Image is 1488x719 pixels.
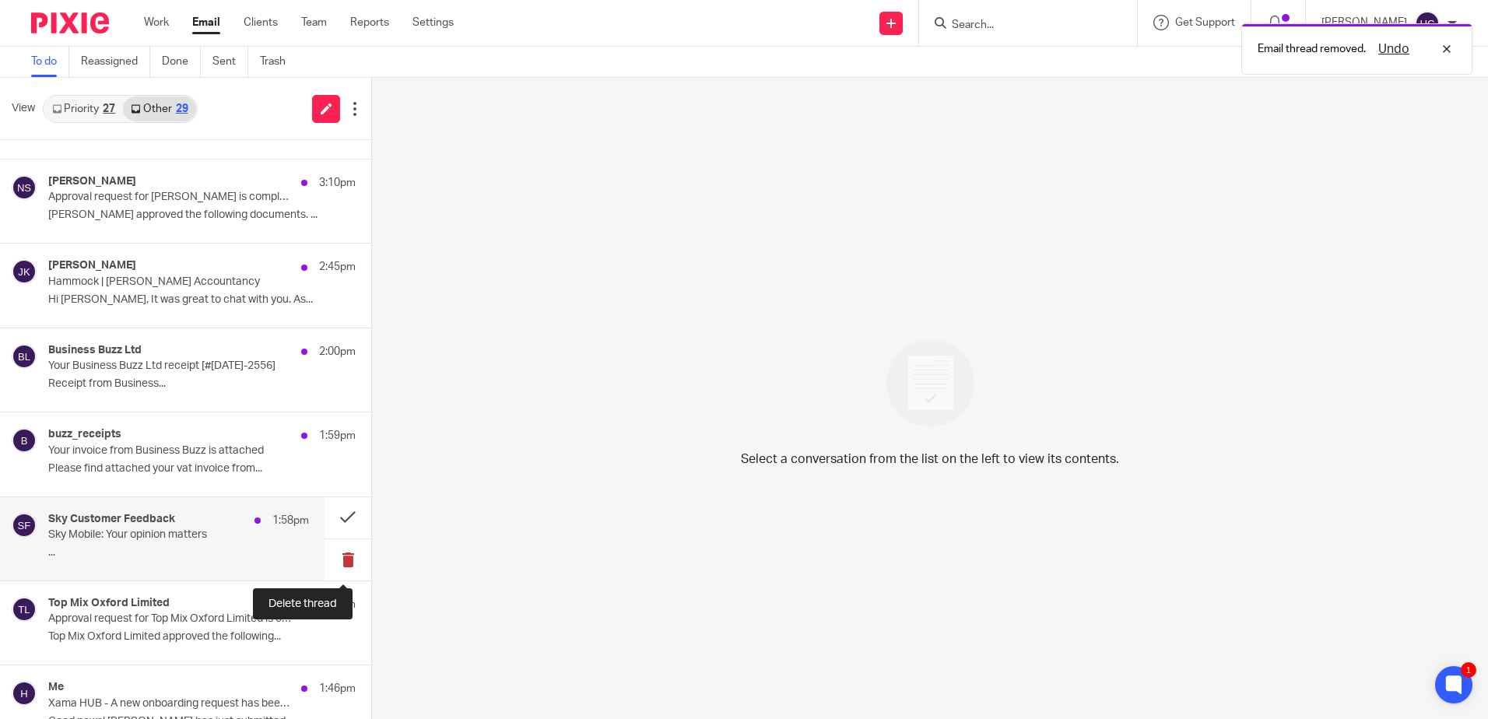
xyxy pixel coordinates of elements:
[12,513,37,538] img: svg%3E
[12,428,37,453] img: svg%3E
[12,100,35,117] span: View
[48,209,356,222] p: [PERSON_NAME] approved the following documents. ...
[12,259,37,284] img: svg%3E
[1374,40,1414,58] button: Undo
[1461,662,1476,678] div: 1
[1415,11,1440,36] img: svg%3E
[31,12,109,33] img: Pixie
[350,15,389,30] a: Reports
[48,546,309,559] p: ...
[103,103,115,114] div: 27
[81,47,150,77] a: Reassigned
[12,175,37,200] img: svg%3E
[31,47,69,77] a: To do
[244,15,278,30] a: Clients
[48,191,294,204] p: Approval request for [PERSON_NAME] is complete
[319,175,356,191] p: 3:10pm
[48,597,170,610] h4: Top Mix Oxford Limited
[48,377,356,391] p: Receipt from Business...
[123,96,195,121] a: Other29
[48,697,294,710] p: Xama HUB - A new onboarding request has been returned
[319,597,356,612] p: 1:52pm
[48,513,175,526] h4: Sky Customer Feedback
[319,428,356,444] p: 1:59pm
[12,344,37,369] img: svg%3E
[48,359,294,373] p: Your Business Buzz Ltd receipt [#[DATE]-2556]
[48,630,356,644] p: Top Mix Oxford Limited approved the following...
[48,344,142,357] h4: Business Buzz Ltd
[48,259,136,272] h4: [PERSON_NAME]
[48,444,294,458] p: Your invoice from Business Buzz is attached
[12,681,37,706] img: svg%3E
[48,175,136,188] h4: [PERSON_NAME]
[319,681,356,696] p: 1:46pm
[48,293,356,307] p: Hi [PERSON_NAME], It was great to chat with you. As...
[319,344,356,359] p: 2:00pm
[144,15,169,30] a: Work
[1258,41,1366,57] p: Email thread removed.
[301,15,327,30] a: Team
[212,47,248,77] a: Sent
[176,103,188,114] div: 29
[319,259,356,275] p: 2:45pm
[192,15,220,30] a: Email
[272,513,309,528] p: 1:58pm
[48,462,356,475] p: Please find attached your vat invoice from...
[412,15,454,30] a: Settings
[260,47,297,77] a: Trash
[48,528,257,542] p: Sky Mobile: Your opinion matters
[48,612,294,626] p: Approval request for Top Mix Oxford Limited is complete
[162,47,201,77] a: Done
[876,329,984,437] img: image
[741,450,1119,468] p: Select a conversation from the list on the left to view its contents.
[48,428,121,441] h4: buzz_receipts
[44,96,123,121] a: Priority27
[12,597,37,622] img: svg%3E
[48,275,294,289] p: Hammock | ​​[PERSON_NAME] Accountancy
[48,681,64,694] h4: Me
